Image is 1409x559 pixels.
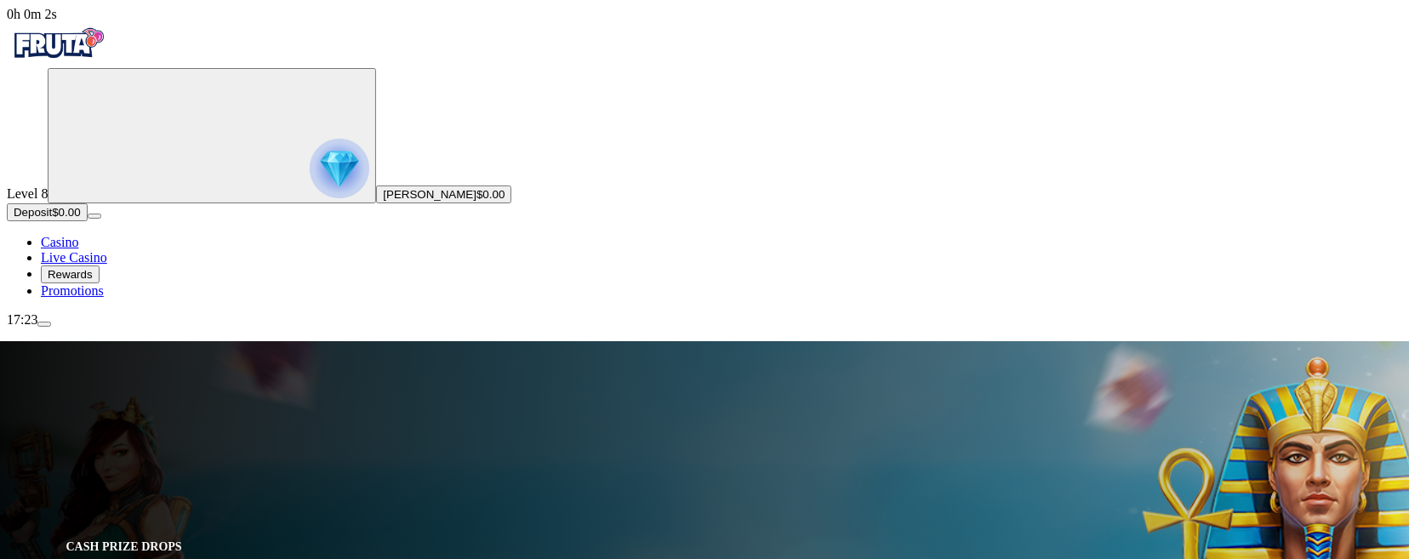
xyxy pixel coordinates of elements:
button: reward iconRewards [41,265,100,283]
span: Casino [41,235,78,249]
span: $0.00 [476,188,505,201]
span: 17:23 [7,312,37,327]
span: $0.00 [52,206,80,219]
button: [PERSON_NAME]$0.00 [376,185,511,203]
span: Rewards [48,268,93,281]
button: reward progress [48,68,376,203]
span: Level 8 [7,186,48,201]
img: reward progress [310,139,369,198]
button: menu [88,214,101,219]
button: menu [37,322,51,327]
a: poker-chip iconLive Casino [41,250,107,265]
span: Deposit [14,206,52,219]
span: Promotions [41,283,104,298]
span: Live Casino [41,250,107,265]
nav: Primary [7,22,1402,299]
button: Depositplus icon$0.00 [7,203,88,221]
span: CASH PRIZE DROPS [60,537,189,557]
a: Fruta [7,53,109,67]
span: [PERSON_NAME] [383,188,476,201]
a: diamond iconCasino [41,235,78,249]
span: user session time [7,7,57,21]
img: Fruta [7,22,109,65]
a: gift-inverted iconPromotions [41,283,104,298]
